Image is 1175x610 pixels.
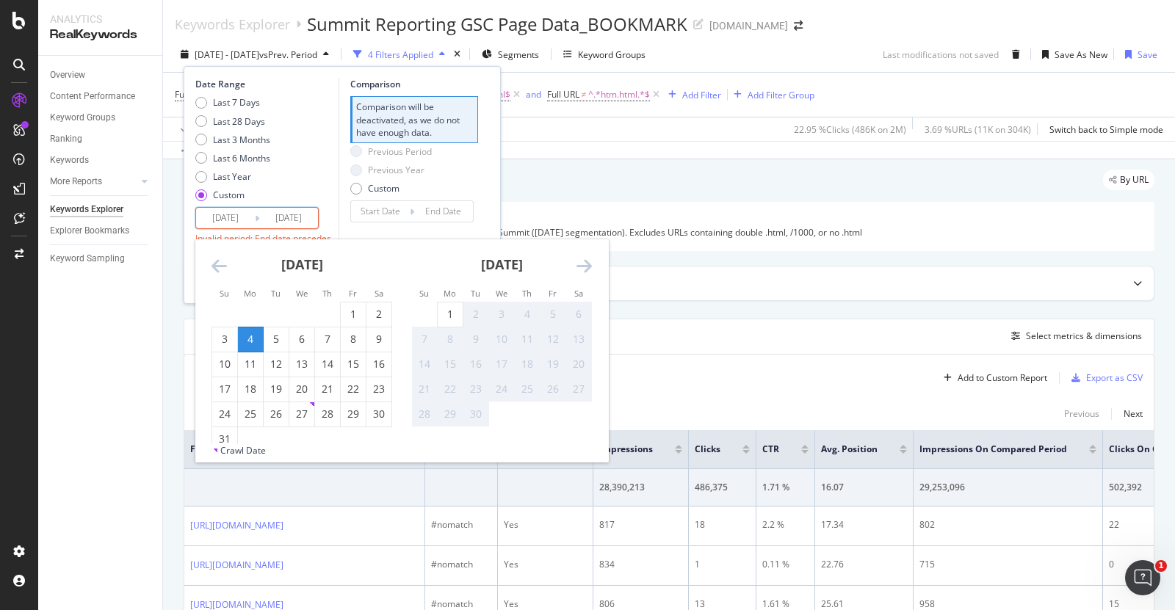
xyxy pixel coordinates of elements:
[264,332,289,346] div: 5
[244,288,256,299] small: Mo
[50,12,151,26] div: Analytics
[366,357,391,371] div: 16
[50,251,125,266] div: Keyword Sampling
[315,402,341,426] td: Choose Thursday, August 28, 2025 as your check-out date. It’s available.
[463,352,489,377] td: Not available. Tuesday, September 16, 2025
[599,558,682,571] div: 834
[476,43,545,66] button: Segments
[289,357,314,371] div: 13
[762,481,809,494] div: 1.71 %
[366,382,391,396] div: 23
[212,352,238,377] td: Choose Sunday, August 10, 2025 as your check-out date. It’s available.
[195,115,270,128] div: Last 28 Days
[50,110,152,126] a: Keyword Groups
[238,352,264,377] td: Choose Monday, August 11, 2025 as your check-out date. It’s available.
[1086,371,1143,384] div: Export as CSV
[212,382,237,396] div: 17
[588,84,650,105] span: ^.*htm.html.*$
[1064,405,1099,423] button: Previous
[557,43,651,66] button: Keyword Groups
[375,288,383,299] small: Sa
[489,377,515,402] td: Not available. Wednesday, September 24, 2025
[213,152,270,164] div: Last 6 Months
[368,48,433,61] div: 4 Filters Applied
[289,407,314,421] div: 27
[195,239,608,444] div: Calendar
[350,96,478,142] div: Comparison will be deactivated, as we do not have enough data.
[50,68,152,83] a: Overview
[50,223,152,239] a: Explorer Bookmarks
[762,558,809,571] div: 0.11 %
[190,443,389,456] span: Full URL
[682,89,721,101] div: Add Filter
[794,21,803,31] div: arrow-right-arrow-left
[213,189,245,201] div: Custom
[549,288,557,299] small: Fr
[195,170,270,183] div: Last Year
[220,444,266,457] div: Crawl Date
[471,288,480,299] small: Tu
[1119,43,1157,66] button: Save
[50,26,151,43] div: RealKeywords
[341,352,366,377] td: Choose Friday, August 15, 2025 as your check-out date. It’s available.
[1125,560,1160,595] iframe: Intercom live chat
[412,407,437,421] div: 28
[366,402,392,426] td: Choose Saturday, August 30, 2025 as your check-out date. It’s available.
[463,327,489,352] td: Not available. Tuesday, September 9, 2025
[515,382,540,396] div: 25
[463,302,489,327] td: Not available. Tuesday, September 2, 2025
[489,382,514,396] div: 24
[504,558,587,571] div: Yes
[938,366,1047,390] button: Add to Custom Report
[431,518,491,531] div: #nomatch
[599,481,682,494] div: 28,390,213
[238,332,263,346] div: 4
[213,96,260,109] div: Last 7 Days
[540,357,565,371] div: 19
[264,402,289,426] td: Choose Tuesday, August 26, 2025 as your check-out date. It’s available.
[1049,123,1163,136] div: Switch back to Simple mode
[50,153,152,168] a: Keywords
[212,332,237,346] div: 3
[50,89,152,104] a: Content Performance
[566,332,591,346] div: 13
[238,327,264,352] td: Selected as start date. Monday, August 4, 2025
[526,88,541,101] div: and
[695,558,750,571] div: 1
[576,257,592,275] div: Move forward to switch to the next month.
[438,377,463,402] td: Not available. Monday, September 22, 2025
[540,382,565,396] div: 26
[438,382,463,396] div: 22
[50,202,123,217] div: Keywords Explorer
[296,288,308,299] small: We
[50,174,102,189] div: More Reports
[350,78,478,90] div: Comparison
[289,327,315,352] td: Choose Wednesday, August 6, 2025 as your check-out date. It’s available.
[1026,330,1142,342] div: Select metrics & dimensions
[175,43,335,66] button: [DATE] - [DATE]vsPrev. Period
[412,327,438,352] td: Not available. Sunday, September 7, 2025
[540,302,566,327] td: Not available. Friday, September 5, 2025
[271,288,281,299] small: Tu
[547,88,579,101] span: Full URL
[540,352,566,377] td: Not available. Friday, September 19, 2025
[599,518,682,531] div: 817
[540,307,565,322] div: 5
[1120,175,1149,184] span: By URL
[341,407,366,421] div: 29
[821,518,907,531] div: 17.34
[289,352,315,377] td: Choose Wednesday, August 13, 2025 as your check-out date. It’s available.
[762,518,809,531] div: 2.2 %
[414,201,473,222] input: End Date
[728,86,814,104] button: Add Filter Group
[695,518,750,531] div: 18
[515,332,540,346] div: 11
[190,558,283,573] a: [URL][DOMAIN_NAME]
[175,16,290,32] a: Keywords Explorer
[526,87,541,101] button: and
[341,332,366,346] div: 8
[175,117,217,141] button: Apply
[958,374,1047,382] div: Add to Custom Report
[289,382,314,396] div: 20
[366,327,392,352] td: Choose Saturday, August 9, 2025 as your check-out date. It’s available.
